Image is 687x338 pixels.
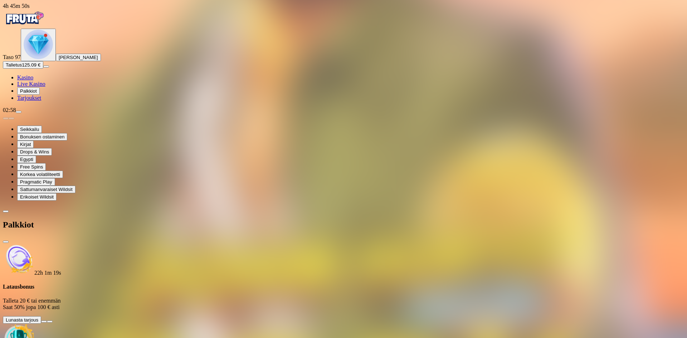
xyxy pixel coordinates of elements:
[43,65,49,68] button: menu
[17,148,52,156] button: Drops & Wins
[17,81,45,87] span: Live Kasino
[6,317,38,323] span: Lunasta tarjous
[20,194,54,200] span: Erikoiset Wildsit
[21,29,56,61] button: level unlocked
[56,54,101,61] button: [PERSON_NAME]
[17,126,42,133] button: Seikkailu
[20,127,39,132] span: Seikkailu
[3,243,34,275] img: Reload bonus icon
[17,74,33,80] span: Kasino
[17,133,67,141] button: Bonuksen ostaminen
[20,164,43,170] span: Free Spins
[3,22,46,28] a: Fruta
[3,61,43,69] button: Talletusplus icon125.09 €
[20,142,31,147] span: Kirjat
[3,107,16,113] span: 02:58
[22,62,40,68] span: 125.09 €
[20,187,73,192] span: Sattumanvaraiset Wildsit
[3,241,9,243] button: close
[17,156,36,163] button: Egypti
[20,179,52,185] span: Pragmatic Play
[17,74,33,80] a: diamond iconKasino
[17,163,46,171] button: Free Spins
[3,210,9,212] button: chevron-left icon
[3,54,21,60] span: Taso 97
[17,193,57,201] button: Erikoiset Wildsit
[3,9,46,27] img: Fruta
[17,178,55,186] button: Pragmatic Play
[17,87,40,95] button: reward iconPalkkiot
[16,111,21,113] button: menu
[3,284,684,290] h4: Latausbonus
[20,88,37,94] span: Palkkiot
[3,117,9,119] button: prev slide
[47,320,53,323] button: info
[3,316,41,324] button: Lunasta tarjous
[17,81,45,87] a: poker-chip iconLive Kasino
[20,134,64,139] span: Bonuksen ostaminen
[3,9,684,101] nav: Primary
[17,95,41,101] span: Tarjoukset
[17,141,34,148] button: Kirjat
[34,270,61,276] span: countdown
[3,220,684,230] h2: Palkkiot
[9,117,14,119] button: next slide
[20,149,49,155] span: Drops & Wins
[3,3,30,9] span: user session time
[17,171,63,178] button: Korkea volatiliteetti
[24,30,53,59] img: level unlocked
[17,186,75,193] button: Sattumanvaraiset Wildsit
[3,298,684,310] p: Talleta 20 € tai enemmän Saat 50% jopa 100 € asti
[59,55,98,60] span: [PERSON_NAME]
[6,62,22,68] span: Talletus
[17,95,41,101] a: gift-inverted iconTarjoukset
[20,157,33,162] span: Egypti
[20,172,60,177] span: Korkea volatiliteetti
